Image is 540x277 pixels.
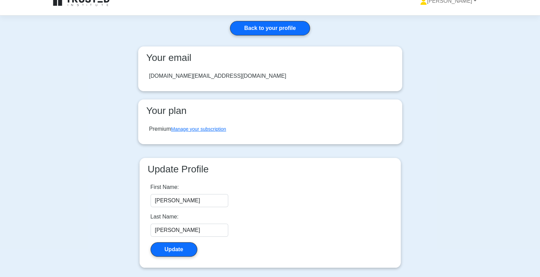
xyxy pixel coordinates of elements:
[144,105,397,117] h3: Your plan
[149,72,286,80] div: [DOMAIN_NAME][EMAIL_ADDRESS][DOMAIN_NAME]
[151,213,179,221] label: Last Name:
[149,125,226,133] div: Premium
[171,126,226,132] a: Manage your subscription
[151,183,179,191] label: First Name:
[151,242,197,257] button: Update
[230,21,310,35] a: Back to your profile
[144,52,397,64] h3: Your email
[145,163,395,175] h3: Update Profile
